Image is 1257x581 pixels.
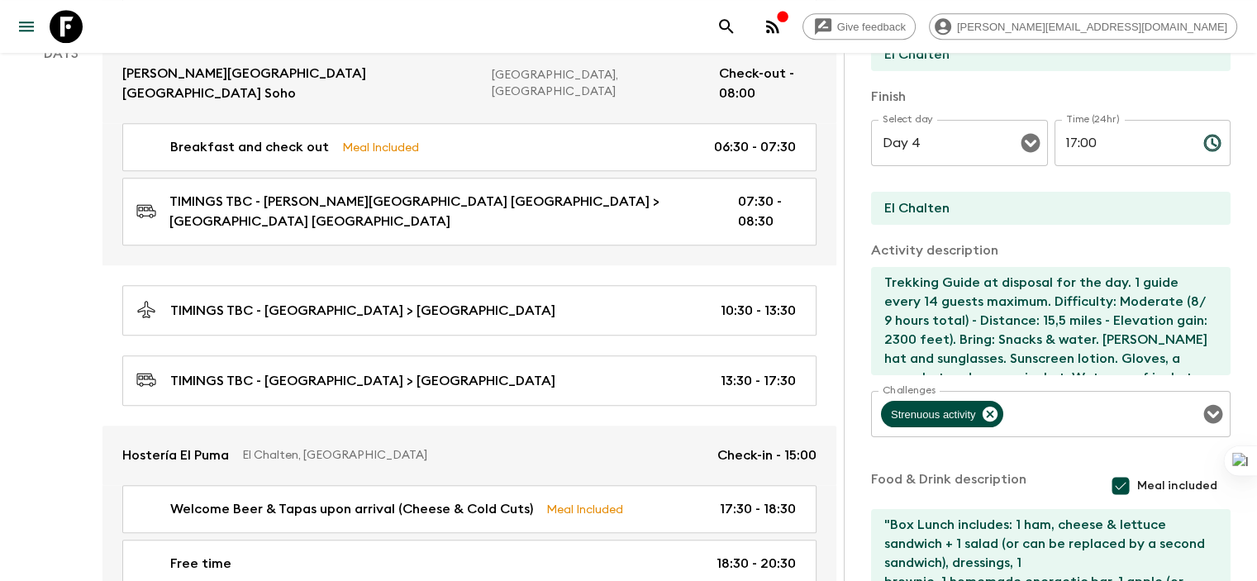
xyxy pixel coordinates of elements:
[802,13,916,40] a: Give feedback
[1137,478,1217,494] span: Meal included
[170,301,555,321] p: TIMINGS TBC - [GEOGRAPHIC_DATA] > [GEOGRAPHIC_DATA]
[102,44,836,123] a: [PERSON_NAME][GEOGRAPHIC_DATA] [GEOGRAPHIC_DATA] Soho[GEOGRAPHIC_DATA], [GEOGRAPHIC_DATA]Check-ou...
[122,445,229,465] p: Hostería El Puma
[719,64,817,103] p: Check-out - 08:00
[492,67,706,100] p: [GEOGRAPHIC_DATA], [GEOGRAPHIC_DATA]
[721,301,796,321] p: 10:30 - 13:30
[1055,120,1190,166] input: hh:mm
[948,21,1236,33] span: [PERSON_NAME][EMAIL_ADDRESS][DOMAIN_NAME]
[10,10,43,43] button: menu
[170,499,533,519] p: Welcome Beer & Tapas upon arrival (Cheese & Cold Cuts)
[122,355,817,406] a: TIMINGS TBC - [GEOGRAPHIC_DATA] > [GEOGRAPHIC_DATA]13:30 - 17:30
[717,445,817,465] p: Check-in - 15:00
[871,240,1231,260] p: Activity description
[102,426,836,485] a: Hostería El PumaEl Chalten, [GEOGRAPHIC_DATA]Check-in - 15:00
[871,192,1217,225] input: End Location (leave blank if same as Start)
[122,285,817,336] a: TIMINGS TBC - [GEOGRAPHIC_DATA] > [GEOGRAPHIC_DATA]10:30 - 13:30
[1202,402,1225,426] button: Open
[20,44,102,64] p: Day 3
[170,371,555,391] p: TIMINGS TBC - [GEOGRAPHIC_DATA] > [GEOGRAPHIC_DATA]
[122,64,479,103] p: [PERSON_NAME][GEOGRAPHIC_DATA] [GEOGRAPHIC_DATA] Soho
[871,87,1231,107] p: Finish
[1066,112,1120,126] label: Time (24hr)
[721,371,796,391] p: 13:30 - 17:30
[546,500,623,518] p: Meal Included
[242,447,704,464] p: El Chalten, [GEOGRAPHIC_DATA]
[122,178,817,245] a: TIMINGS TBC - [PERSON_NAME][GEOGRAPHIC_DATA] [GEOGRAPHIC_DATA] > [GEOGRAPHIC_DATA] [GEOGRAPHIC_DA...
[871,469,1026,502] p: Food & Drink description
[883,383,936,398] label: Challenges
[1196,126,1229,160] button: Choose time, selected time is 5:00 PM
[881,401,1003,427] div: Strenuous activity
[871,38,1217,71] input: Start Location
[122,485,817,533] a: Welcome Beer & Tapas upon arrival (Cheese & Cold Cuts)Meal Included17:30 - 18:30
[717,554,796,574] p: 18:30 - 20:30
[170,137,329,157] p: Breakfast and check out
[342,138,419,156] p: Meal Included
[170,554,231,574] p: Free time
[1019,131,1042,155] button: Open
[828,21,915,33] span: Give feedback
[169,192,712,231] p: TIMINGS TBC - [PERSON_NAME][GEOGRAPHIC_DATA] [GEOGRAPHIC_DATA] > [GEOGRAPHIC_DATA] [GEOGRAPHIC_DATA]
[883,112,933,126] label: Select day
[871,267,1217,375] textarea: Trekking Guide at disposal for the day. 1 guide every 14 guests maximum. Difficulty: Moderate (8/...
[710,10,743,43] button: search adventures
[738,192,796,231] p: 07:30 - 08:30
[122,123,817,171] a: Breakfast and check outMeal Included06:30 - 07:30
[720,499,796,519] p: 17:30 - 18:30
[881,405,986,424] span: Strenuous activity
[929,13,1237,40] div: [PERSON_NAME][EMAIL_ADDRESS][DOMAIN_NAME]
[714,137,796,157] p: 06:30 - 07:30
